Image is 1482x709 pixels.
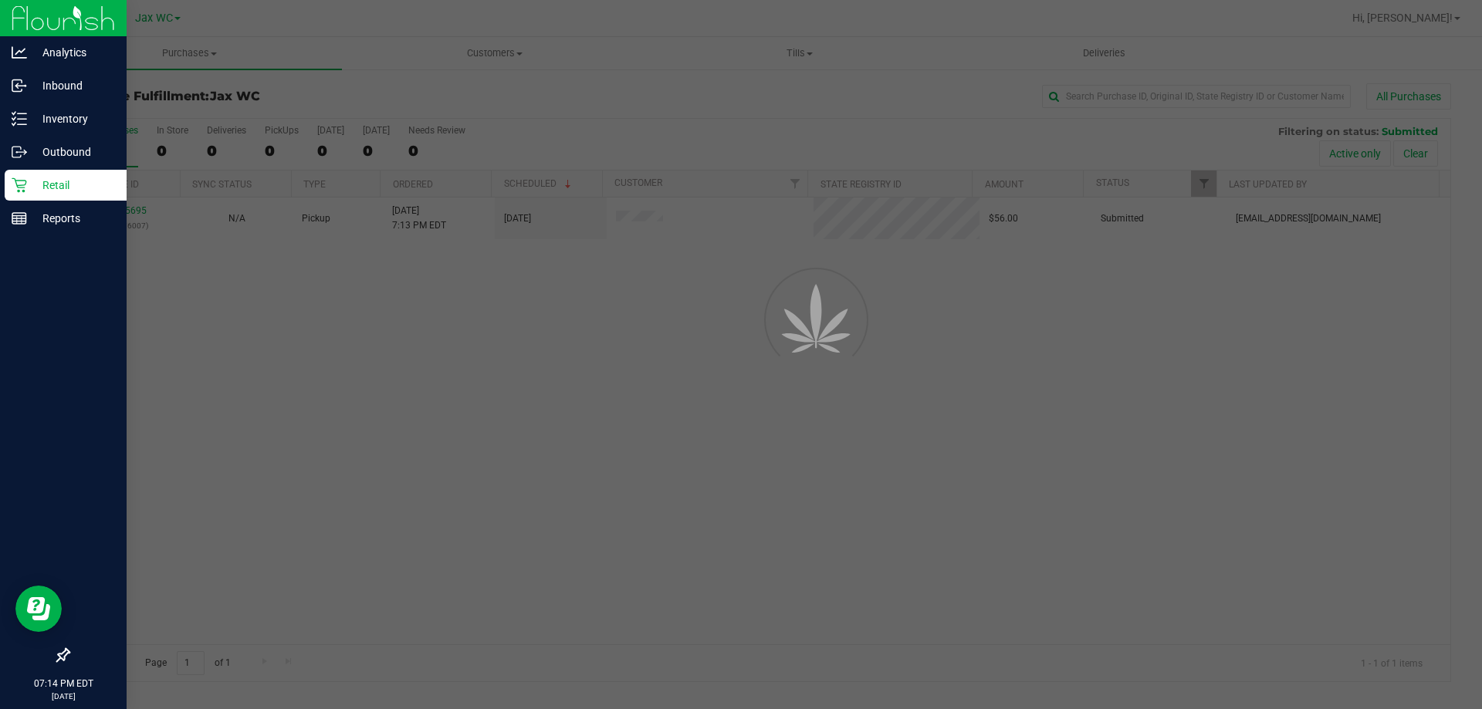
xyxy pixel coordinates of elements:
[12,78,27,93] inline-svg: Inbound
[27,143,120,161] p: Outbound
[12,211,27,226] inline-svg: Reports
[27,76,120,95] p: Inbound
[27,110,120,128] p: Inventory
[12,144,27,160] inline-svg: Outbound
[27,43,120,62] p: Analytics
[15,586,62,632] iframe: Resource center
[27,209,120,228] p: Reports
[27,176,120,194] p: Retail
[12,111,27,127] inline-svg: Inventory
[12,177,27,193] inline-svg: Retail
[12,45,27,60] inline-svg: Analytics
[7,677,120,690] p: 07:14 PM EDT
[7,690,120,702] p: [DATE]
